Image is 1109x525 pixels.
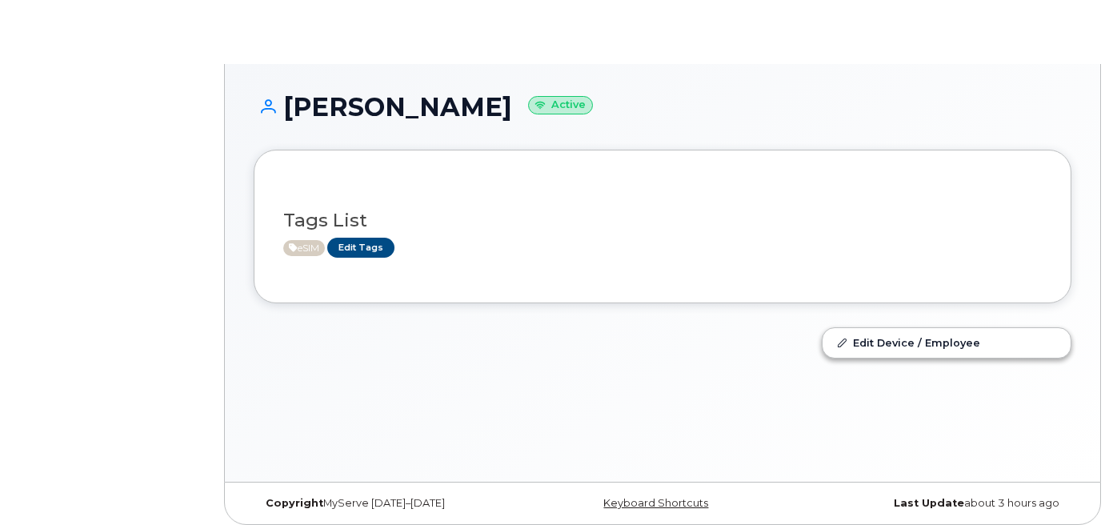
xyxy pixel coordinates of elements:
[327,238,394,258] a: Edit Tags
[254,497,526,510] div: MyServe [DATE]–[DATE]
[894,497,964,509] strong: Last Update
[603,497,708,509] a: Keyboard Shortcuts
[283,210,1042,230] h3: Tags List
[266,497,323,509] strong: Copyright
[823,328,1071,357] a: Edit Device / Employee
[528,96,593,114] small: Active
[283,240,325,256] span: Active
[254,93,1071,121] h1: [PERSON_NAME]
[799,497,1071,510] div: about 3 hours ago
